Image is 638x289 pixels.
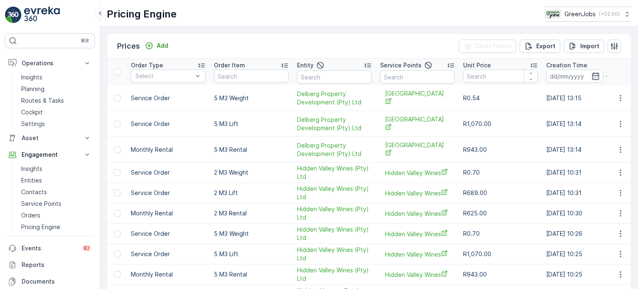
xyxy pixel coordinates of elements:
[114,271,120,278] div: Toggle Row Selected
[385,209,450,218] a: Hidden Valley Wines
[297,266,372,283] span: Hidden Valley Wines (Pty) Ltd
[385,115,450,132] span: [GEOGRAPHIC_DATA]
[21,223,60,231] p: Pricing Engine
[157,42,168,50] p: Add
[210,224,293,244] td: 5 M3 Weight
[297,141,372,158] a: Delberg Property Development (Pty) Ltd
[459,40,516,53] button: Clear Filters
[107,7,177,21] p: Pricing Engine
[210,111,293,137] td: 5 M3 Lift
[380,70,455,84] input: Search
[297,164,372,181] a: Hidden Valley Wines (Pty) Ltd
[18,118,95,130] a: Settings
[5,240,95,257] a: Events82
[463,189,487,196] span: R689.00
[210,183,293,203] td: 2 M3 Lift
[114,251,120,257] div: Toggle Row Selected
[127,137,210,163] td: Monthly Rental
[210,163,293,183] td: 2 M3 Weight
[24,7,60,23] img: logo_light-DOdMpM7g.png
[114,210,120,217] div: Toggle Row Selected
[114,121,120,127] div: Toggle Row Selected
[127,163,210,183] td: Service Order
[297,185,372,201] span: Hidden Valley Wines (Pty) Ltd
[385,141,450,158] a: Queens Gardens
[580,42,599,50] p: Import
[297,246,372,262] a: Hidden Valley Wines (Pty) Ltd
[463,120,491,127] span: R1,070.00
[210,264,293,285] td: 5 M3 Rental
[385,250,450,259] a: Hidden Valley Wines
[21,176,42,185] p: Entities
[463,271,487,278] span: R943.00
[127,111,210,137] td: Service Order
[127,203,210,224] td: Monthly Rental
[22,244,77,252] p: Events
[385,168,450,177] a: Hidden Valley Wines
[127,224,210,244] td: Service Order
[297,205,372,222] a: Hidden Valley Wines (Pty) Ltd
[135,72,193,80] p: Select
[22,134,78,142] p: Asset
[22,151,78,159] p: Engagement
[463,146,487,153] span: R943.00
[21,200,61,208] p: Service Points
[297,70,372,84] input: Search
[385,89,450,106] span: [GEOGRAPHIC_DATA]
[21,120,45,128] p: Settings
[18,106,95,118] a: Cockpit
[297,116,372,132] span: Delberg Property Development (Pty) Ltd
[114,146,120,153] div: Toggle Row Selected
[210,203,293,224] td: 2 M3 Rental
[210,244,293,264] td: 5 M3 Lift
[385,141,450,158] span: [GEOGRAPHIC_DATA]
[463,230,480,237] span: R0.70
[81,37,89,44] p: ⌘B
[385,230,450,238] a: Hidden Valley Wines
[546,69,603,83] input: dd/mm/yyyy
[297,90,372,106] span: Delberg Property Development (Pty) Ltd
[18,221,95,233] a: Pricing Engine
[18,210,95,221] a: Orders
[114,95,120,101] div: Toggle Row Selected
[117,40,140,52] p: Prices
[520,40,560,53] button: Export
[142,41,172,51] button: Add
[18,198,95,210] a: Service Points
[127,85,210,111] td: Service Order
[297,225,372,242] a: Hidden Valley Wines (Pty) Ltd
[83,245,90,252] p: 82
[5,146,95,163] button: Engagement
[114,230,120,237] div: Toggle Row Selected
[18,83,95,95] a: Planning
[475,42,511,50] p: Clear Filters
[127,183,210,203] td: Service Order
[114,190,120,196] div: Toggle Row Selected
[545,7,631,22] button: GreenJobs(+02:00)
[385,115,450,132] a: Queens Gardens
[545,10,561,19] img: Green_Jobs_Logo.png
[385,189,450,198] a: Hidden Valley Wines
[463,250,491,257] span: R1,070.00
[21,73,42,82] p: Insights
[5,257,95,273] a: Reports
[21,85,44,93] p: Planning
[127,244,210,264] td: Service Order
[18,95,95,106] a: Routes & Tasks
[463,69,538,83] input: Search
[536,42,555,50] p: Export
[210,85,293,111] td: 5 M3 Weight
[463,210,487,217] span: R625.00
[463,94,480,101] span: R0.54
[21,188,47,196] p: Contacts
[5,130,95,146] button: Asset
[18,186,95,198] a: Contacts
